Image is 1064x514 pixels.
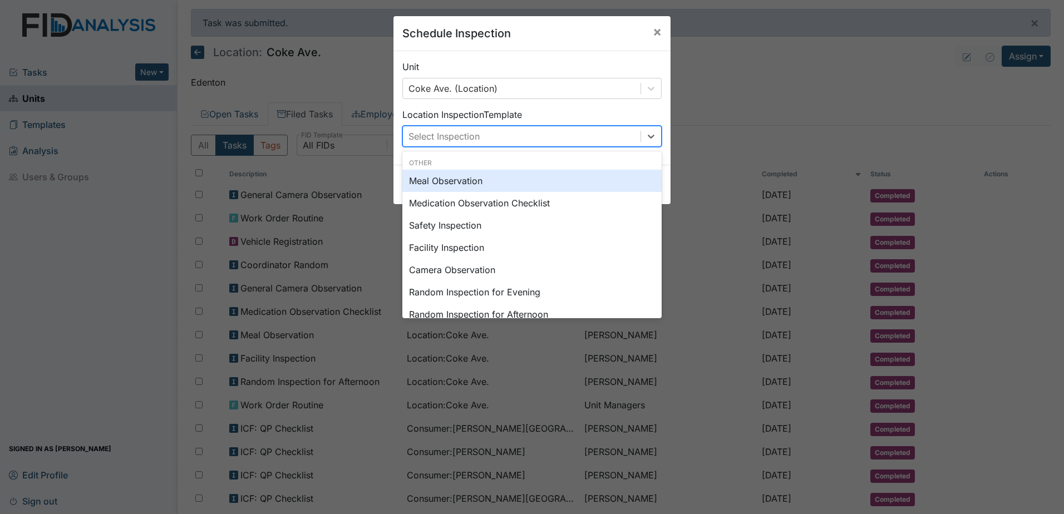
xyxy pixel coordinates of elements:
[402,108,522,121] label: Location Inspection Template
[402,170,662,192] div: Meal Observation
[402,25,511,42] h5: Schedule Inspection
[402,303,662,325] div: Random Inspection for Afternoon
[402,214,662,236] div: Safety Inspection
[653,23,662,39] span: ×
[402,281,662,303] div: Random Inspection for Evening
[644,16,671,47] button: Close
[402,259,662,281] div: Camera Observation
[402,236,662,259] div: Facility Inspection
[408,130,480,143] div: Select Inspection
[408,82,497,95] div: Coke Ave. (Location)
[402,60,419,73] label: Unit
[402,192,662,214] div: Medication Observation Checklist
[402,158,662,168] div: Other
